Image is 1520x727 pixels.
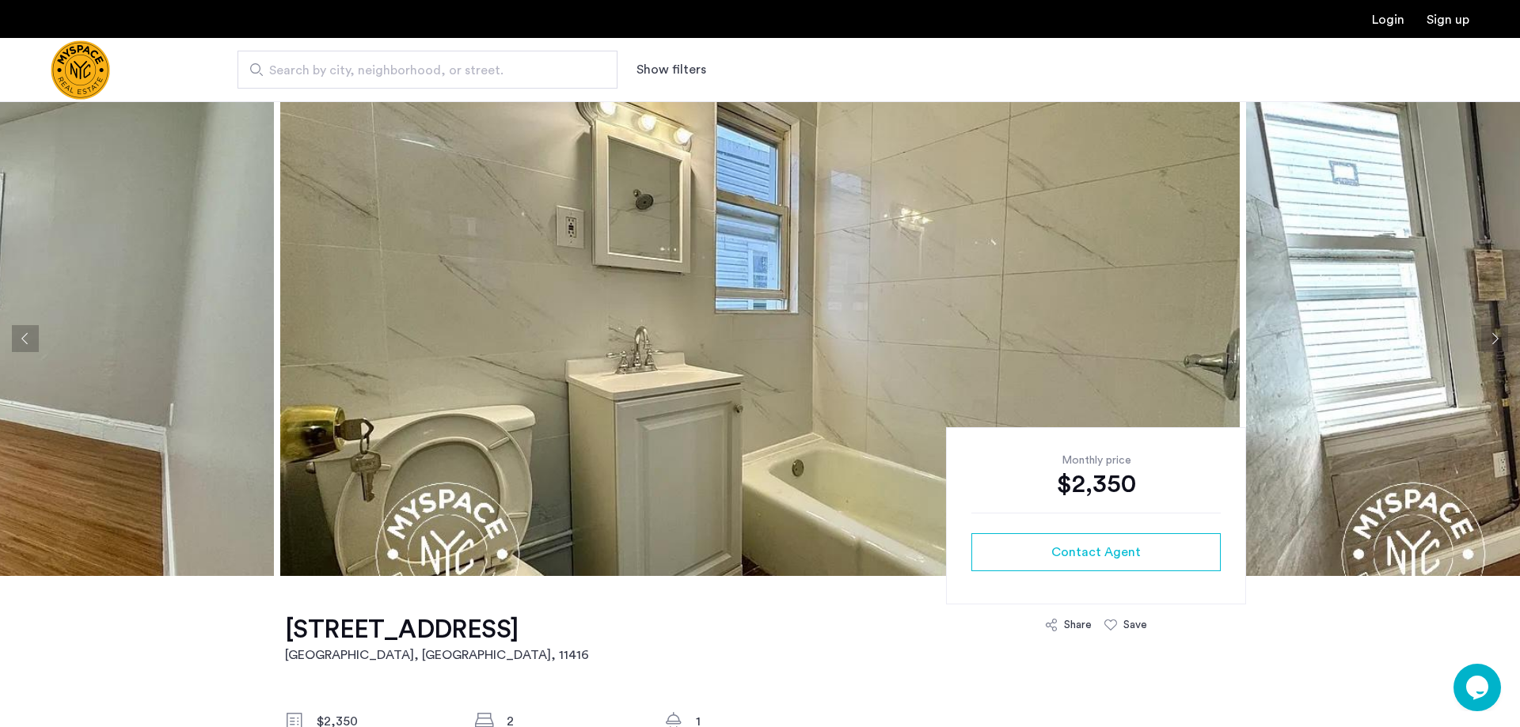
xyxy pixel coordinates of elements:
[280,101,1240,576] img: apartment
[285,614,589,646] h1: [STREET_ADDRESS]
[1051,543,1141,562] span: Contact Agent
[12,325,39,352] button: Previous apartment
[1064,617,1092,633] div: Share
[269,61,573,80] span: Search by city, neighborhood, or street.
[51,40,110,100] a: Cazamio Logo
[636,60,706,79] button: Show or hide filters
[285,646,589,665] h2: [GEOGRAPHIC_DATA], [GEOGRAPHIC_DATA] , 11416
[1481,325,1508,352] button: Next apartment
[971,468,1221,500] div: $2,350
[1123,617,1147,633] div: Save
[971,533,1221,571] button: button
[285,614,589,665] a: [STREET_ADDRESS][GEOGRAPHIC_DATA], [GEOGRAPHIC_DATA], 11416
[971,452,1221,468] div: Monthly price
[51,40,110,100] img: logo
[237,51,617,89] input: Apartment Search
[1427,13,1469,26] a: Registration
[1453,664,1504,711] iframe: chat widget
[1372,13,1404,26] a: Login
